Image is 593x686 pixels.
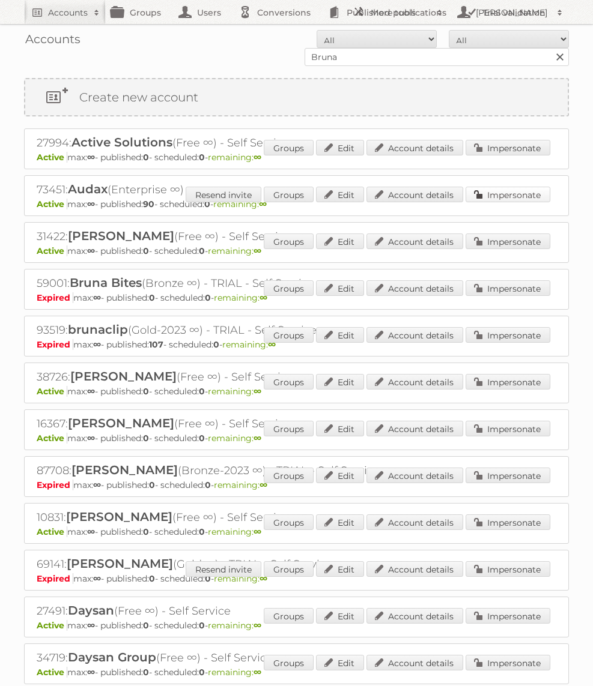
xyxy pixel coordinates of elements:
[254,526,261,537] strong: ∞
[143,245,149,256] strong: 0
[264,514,314,530] a: Groups
[222,339,276,350] span: remaining:
[199,152,205,163] strong: 0
[67,556,173,571] span: [PERSON_NAME]
[37,386,556,397] p: max: - published: - scheduled: -
[87,433,95,444] strong: ∞
[214,480,267,490] span: remaining:
[37,480,556,490] p: max: - published: - scheduled: -
[37,245,556,256] p: max: - published: - scheduled: -
[143,386,149,397] strong: 0
[37,433,67,444] span: Active
[466,561,550,577] a: Impersonate
[466,233,550,249] a: Impersonate
[87,667,95,678] strong: ∞
[48,7,88,19] h2: Accounts
[37,667,67,678] span: Active
[37,292,556,303] p: max: - published: - scheduled: -
[366,468,463,483] a: Account details
[37,292,73,303] span: Expired
[466,655,550,670] a: Impersonate
[37,182,457,197] h2: 73451: (Enterprise ∞)
[71,135,172,149] span: Active Solutions
[68,322,128,337] span: brunaclip
[25,79,568,115] a: Create new account
[264,280,314,296] a: Groups
[208,433,261,444] span: remaining:
[264,233,314,249] a: Groups
[316,514,364,530] a: Edit
[143,526,149,537] strong: 0
[186,187,261,202] a: Resend invite
[199,526,205,537] strong: 0
[316,608,364,624] a: Edit
[366,655,463,670] a: Account details
[37,152,556,163] p: max: - published: - scheduled: -
[316,374,364,390] a: Edit
[366,233,463,249] a: Account details
[37,603,457,619] h2: 27491: (Free ∞) - Self Service
[87,152,95,163] strong: ∞
[70,275,142,290] span: Bruna Bites
[208,386,261,397] span: remaining:
[466,514,550,530] a: Impersonate
[143,199,154,209] strong: 90
[466,280,550,296] a: Impersonate
[93,480,101,490] strong: ∞
[264,468,314,483] a: Groups
[87,199,95,209] strong: ∞
[214,292,267,303] span: remaining:
[93,339,101,350] strong: ∞
[316,421,364,436] a: Edit
[264,421,314,436] a: Groups
[466,468,550,483] a: Impersonate
[37,199,556,209] p: max: - published: - scheduled: -
[143,667,149,678] strong: 0
[37,510,457,525] h2: 10831: (Free ∞) - Self Service
[264,140,314,155] a: Groups
[208,245,261,256] span: remaining:
[316,655,364,670] a: Edit
[37,245,67,256] span: Active
[366,421,463,436] a: Account details
[366,514,463,530] a: Account details
[366,187,463,202] a: Account details
[37,573,73,584] span: Expired
[37,526,67,537] span: Active
[316,187,364,202] a: Edit
[37,369,457,385] h2: 38726: (Free ∞) - Self Service
[37,480,73,490] span: Expired
[205,292,211,303] strong: 0
[205,480,211,490] strong: 0
[66,510,172,524] span: [PERSON_NAME]
[37,135,457,151] h2: 27994: (Free ∞) - Self Service
[37,526,556,537] p: max: - published: - scheduled: -
[37,229,457,244] h2: 31422: (Free ∞) - Self Service
[37,620,67,631] span: Active
[254,386,261,397] strong: ∞
[213,339,219,350] strong: 0
[149,339,163,350] strong: 107
[264,187,314,202] a: Groups
[254,152,261,163] strong: ∞
[149,292,155,303] strong: 0
[37,416,457,432] h2: 16367: (Free ∞) - Self Service
[260,480,267,490] strong: ∞
[316,468,364,483] a: Edit
[37,667,556,678] p: max: - published: - scheduled: -
[68,182,108,196] span: Audax
[93,573,101,584] strong: ∞
[466,140,550,155] a: Impersonate
[87,526,95,537] strong: ∞
[208,667,261,678] span: remaining:
[366,327,463,343] a: Account details
[264,327,314,343] a: Groups
[264,655,314,670] a: Groups
[37,339,73,350] span: Expired
[254,245,261,256] strong: ∞
[37,275,457,291] h2: 59001: (Bronze ∞) - TRIAL - Self Service
[466,374,550,390] a: Impersonate
[186,561,261,577] a: Resend invite
[68,603,114,618] span: Daysan
[37,556,457,572] h2: 69141: (Gold ∞) - TRIAL - Self Service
